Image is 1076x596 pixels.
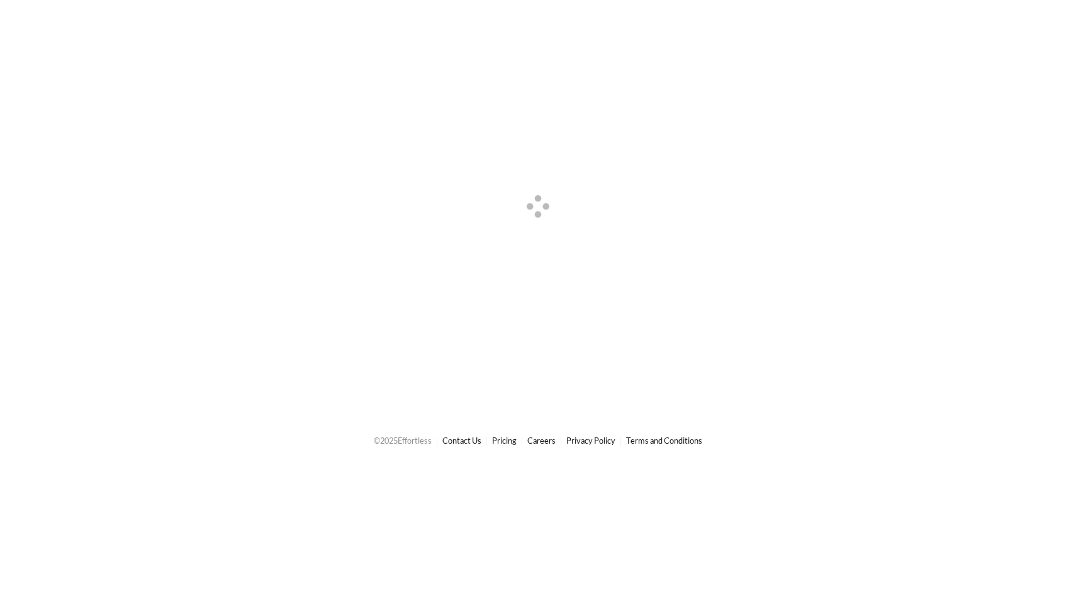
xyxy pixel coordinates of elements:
a: Terms and Conditions [626,436,702,446]
a: Contact Us [442,436,481,446]
a: Pricing [492,436,517,446]
span: © 2025 Effortless [374,436,432,446]
a: Careers [527,436,556,446]
a: Privacy Policy [566,436,615,446]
